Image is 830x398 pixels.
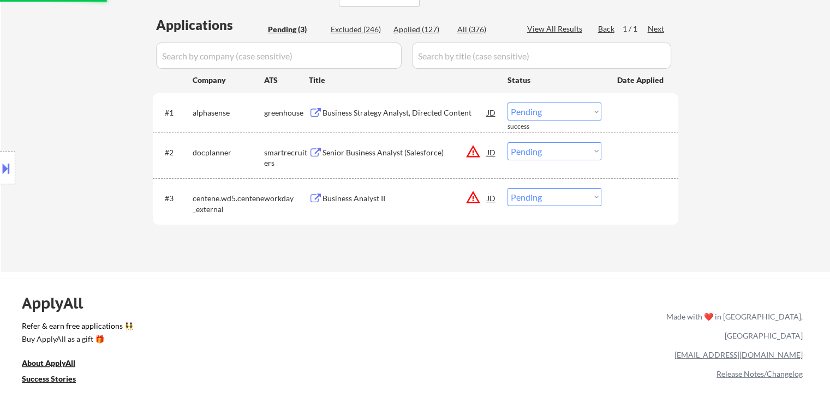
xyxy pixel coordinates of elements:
[412,43,671,69] input: Search by title (case sensitive)
[486,102,497,122] div: JD
[323,107,487,118] div: Business Strategy Analyst, Directed Content
[507,122,551,131] div: success
[22,374,76,383] u: Success Stories
[623,23,648,34] div: 1 / 1
[264,75,309,86] div: ATS
[22,358,91,371] a: About ApplyAll
[393,24,448,35] div: Applied (127)
[674,350,803,359] a: [EMAIL_ADDRESS][DOMAIN_NAME]
[156,19,264,32] div: Applications
[598,23,616,34] div: Back
[331,24,385,35] div: Excluded (246)
[156,43,402,69] input: Search by company (case sensitive)
[465,144,481,159] button: warning_amber
[22,358,75,367] u: About ApplyAll
[486,188,497,208] div: JD
[527,23,586,34] div: View All Results
[22,373,91,387] a: Success Stories
[309,75,497,86] div: Title
[323,193,487,204] div: Business Analyst II
[264,193,309,204] div: workday
[716,369,803,378] a: Release Notes/Changelog
[193,193,264,214] div: centene.wd5.centene_external
[22,334,131,347] a: Buy ApplyAll as a gift 🎁
[617,75,665,86] div: Date Applied
[457,24,512,35] div: All (376)
[22,294,95,312] div: ApplyAll
[465,190,481,205] button: warning_amber
[264,107,309,118] div: greenhouse
[264,147,309,168] div: smartrecruiters
[486,142,497,162] div: JD
[323,147,487,158] div: Senior Business Analyst (Salesforce)
[193,75,264,86] div: Company
[193,147,264,158] div: docplanner
[22,335,131,343] div: Buy ApplyAll as a gift 🎁
[22,322,438,334] a: Refer & earn free applications 👯‍♀️
[507,70,601,89] div: Status
[648,23,665,34] div: Next
[193,107,264,118] div: alphasense
[662,307,803,345] div: Made with ❤️ in [GEOGRAPHIC_DATA], [GEOGRAPHIC_DATA]
[268,24,323,35] div: Pending (3)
